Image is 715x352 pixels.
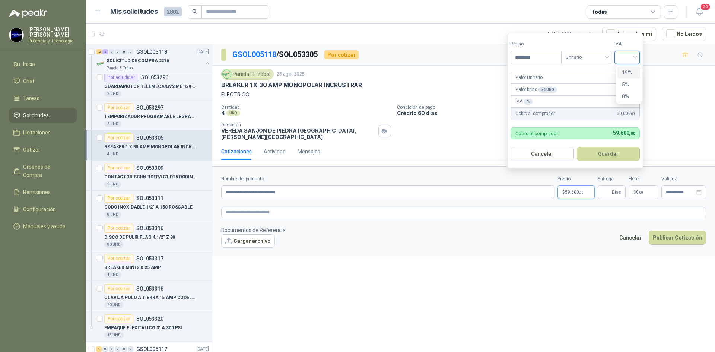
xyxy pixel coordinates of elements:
p: ELECTRICO [221,91,706,99]
button: No Leídos [662,27,706,41]
button: Publicar Cotización [649,231,706,245]
div: Por cotizar [104,164,133,172]
div: 12 [96,49,102,54]
span: search [192,9,197,14]
div: UND [226,110,240,116]
div: Todas [591,8,607,16]
button: Guardar [577,147,640,161]
a: Tareas [9,91,77,105]
div: 0 [109,49,114,54]
a: GSOL005118 [232,50,276,59]
div: 4 UND [104,151,121,157]
a: Inicio [9,57,77,71]
p: Panela El Trébol [107,65,134,71]
div: 0 [115,49,121,54]
p: GSOL005118 [136,49,167,54]
div: 19% [617,67,640,79]
div: 20 UND [104,302,124,308]
div: 0 [115,346,121,352]
p: Crédito 60 días [397,110,712,116]
p: SOL053305 [136,135,163,140]
a: Configuración [9,202,77,216]
p: SOLICITUD DE COMPRA 2216 [107,57,169,64]
a: Por cotizarSOL053309CONTACTOR SCHNEIDER/LC1 D25 BOBINA 220 V2 UND [86,161,212,191]
div: Por cotizar [104,103,133,112]
div: Mensajes [298,148,320,156]
div: 5% [622,80,636,89]
div: x 4 UND [538,87,557,93]
h1: Mis solicitudes [110,6,158,17]
button: 20 [693,5,706,19]
div: Por cotizar [104,284,133,293]
span: Días [612,186,621,199]
p: SOL053311 [136,196,163,201]
a: 12 2 0 0 0 0 GSOL005118[DATE] Company LogoSOLICITUD DE COMPRA 2216Panela El Trébol [96,47,210,71]
span: 0 [636,190,643,194]
a: Órdenes de Compra [9,160,77,182]
div: Por adjudicar [104,73,138,82]
div: 80 UND [104,242,124,248]
div: Por cotizar [104,254,133,263]
p: CODO INOXIDABLE 1/2" A 150 ROSCABLE [104,204,193,211]
p: Valor bruto [515,86,557,93]
a: Por cotizarSOL053297TEMPORIZADOR PROGRAMABLE LEGRAN/TAP-D212 UND [86,100,212,130]
div: % [524,99,533,105]
span: 20 [700,3,711,10]
span: ,00 [579,190,584,194]
span: 59.600 [613,130,635,136]
p: $ 0,00 [629,185,658,199]
p: VEREDA SANJON DE PIEDRA [GEOGRAPHIC_DATA] , [PERSON_NAME][GEOGRAPHIC_DATA] [221,127,375,140]
p: Valor Unitario [515,74,543,81]
p: Condición de pago [397,105,712,110]
a: Manuales y ayuda [9,219,77,234]
p: IVA [515,98,533,105]
a: Por adjudicarSOL053296GUARDAMOTOR TELEMECA/GV2 ME16 9-14 AMP2 UND [86,70,212,100]
button: Cargar archivo [221,234,275,248]
a: Por cotizarSOL053311CODO INOXIDABLE 1/2" A 150 ROSCABLE8 UND [86,191,212,221]
span: Chat [23,77,34,85]
a: Por cotizarSOL053320EMPAQUE FLEXITALICO 3" A 300 PSI15 UND [86,311,212,342]
div: 1 [96,346,102,352]
span: Configuración [23,205,56,213]
p: DISCO DE PULIR FLAG 4.1/2" Z 80 [104,234,175,241]
p: GSOL005117 [136,346,167,352]
p: Potencia y Tecnología [28,39,77,43]
div: Cotizaciones [221,148,252,156]
a: Por cotizarSOL053316DISCO DE PULIR FLAG 4.1/2" Z 8080 UND [86,221,212,251]
span: Solicitudes [23,111,49,120]
p: 25 ago, 2025 [277,71,305,78]
p: SOL053317 [136,256,163,261]
div: Por cotizar [104,224,133,233]
a: Por cotizarSOL053318CLAVIJA POLO A TIERRA 15 AMP CODELCA20 UND [86,281,212,311]
span: Licitaciones [23,129,51,137]
div: 2 UND [104,121,121,127]
img: Company Logo [96,59,105,68]
div: Por cotizar [104,314,133,323]
span: 2802 [164,7,182,16]
button: Cancelar [615,231,646,245]
p: SOL053297 [136,105,163,110]
a: Cotizar [9,143,77,157]
div: 2 [102,49,108,54]
p: Documentos de Referencia [221,226,286,234]
span: ,00 [630,112,635,116]
p: SOL053316 [136,226,163,231]
span: Unitario [566,52,607,63]
p: BREAKER 1 X 30 AMP MONOPOLAR INCRUSTRAR [104,143,197,150]
div: 0 [109,346,114,352]
div: 19% [622,69,636,77]
p: 4 [221,110,225,116]
div: Por cotizar [324,50,359,59]
a: Solicitudes [9,108,77,123]
p: SOL053318 [136,286,163,291]
div: 0% [617,91,640,102]
p: SOL053296 [141,75,168,80]
p: / SOL053305 [232,49,318,60]
p: BREAKER 1 X 30 AMP MONOPOLAR INCRUSTRAR [221,81,362,89]
p: SOL053309 [136,165,163,171]
span: 59.600 [617,110,635,117]
div: 2 UND [104,91,121,97]
div: Actividad [264,148,286,156]
p: Cantidad [221,105,391,110]
span: Cotizar [23,146,40,154]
